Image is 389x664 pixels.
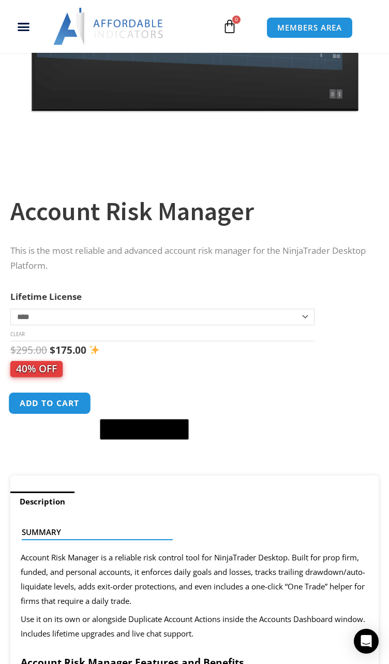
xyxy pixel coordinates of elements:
h4: Summary [22,527,359,537]
bdi: 295.00 [10,343,47,357]
div: Open Intercom Messenger [354,629,379,654]
a: Description [10,492,74,512]
span: Use it on its own or alongside Duplicate Account Actions inside the Accounts Dashboard window. In... [21,614,365,639]
p: This is the most reliable and advanced account risk manager for the NinjaTrader Desktop Platform. [10,243,368,273]
span: $ [10,343,16,357]
button: Add to cart [8,392,91,414]
img: LogoAI | Affordable Indicators – NinjaTrader [53,8,164,45]
a: Clear options [10,331,25,338]
bdi: 175.00 [50,343,86,357]
h1: Account Risk Manager [10,193,368,229]
a: MEMBERS AREA [266,17,353,38]
iframe: Secure express checkout frame [98,391,191,416]
iframe: PayPal Message 1 [10,446,368,455]
button: Buy with GPay [100,419,189,440]
span: $ [50,343,55,357]
a: 0 [207,11,252,41]
div: Menu Toggle [4,17,42,36]
label: Lifetime License [10,291,82,302]
span: 40% OFF [10,361,63,377]
span: 0 [232,16,241,24]
span: Account Risk Manager is a reliable risk control tool for NinjaTrader Desktop. Built for prop firm... [21,552,365,606]
img: ✨ [89,345,99,355]
span: MEMBERS AREA [277,24,342,32]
